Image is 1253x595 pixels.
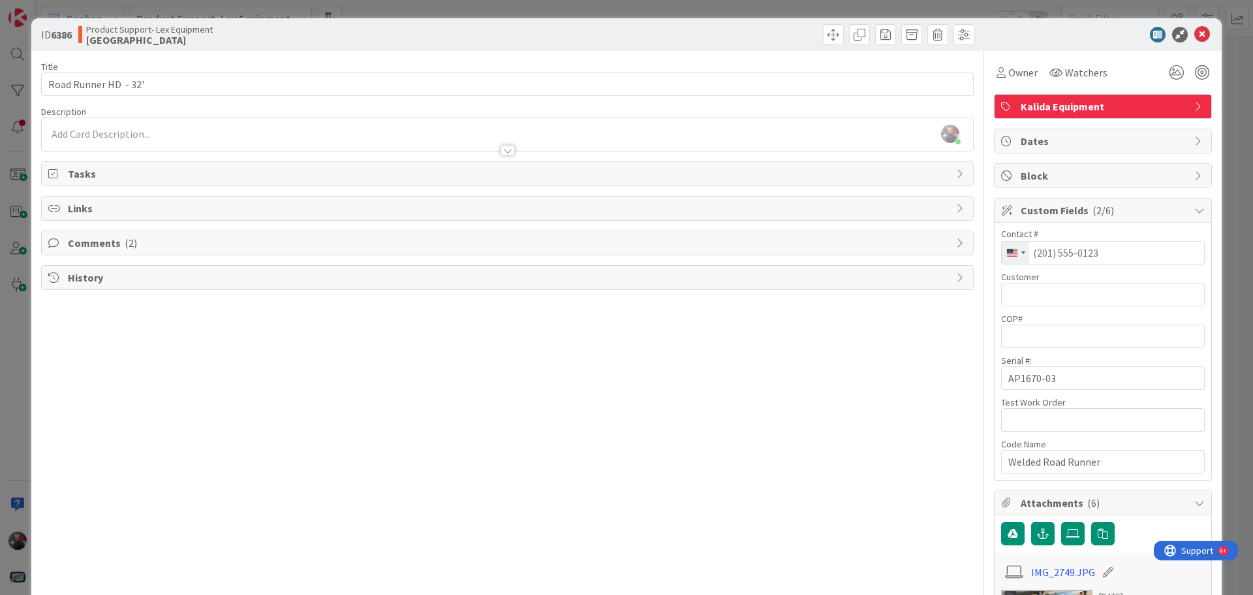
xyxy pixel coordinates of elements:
span: Attachments [1021,495,1188,511]
span: Product Support- Lex Equipment [86,24,213,35]
span: Owner [1008,65,1038,80]
span: Watchers [1065,65,1107,80]
b: 6386 [51,28,72,41]
span: Block [1021,168,1188,184]
span: Comments [68,235,950,251]
a: IMG_2749.JPG [1031,564,1095,580]
span: ( 2/6 ) [1092,204,1114,217]
span: Dates [1021,133,1188,149]
label: Customer [1001,271,1040,283]
span: Support [27,2,59,18]
input: (201) 555-0123 [1001,241,1205,265]
input: type card name here... [41,72,974,96]
label: COP# [1001,313,1023,325]
span: Links [68,201,950,216]
img: cAarJfnbqud2aFXZZwJeSPJXAR6xMejm.jpg [941,125,959,143]
button: Change country, selected United States (+1) [1002,242,1029,264]
span: ( 2 ) [125,236,137,249]
label: Title [41,61,58,72]
label: Serial #: [1001,355,1032,366]
span: Description [41,106,86,118]
label: Code Name [1001,438,1046,450]
label: Test Work Order [1001,396,1066,408]
span: ( 6 ) [1087,496,1100,509]
span: ID [41,27,72,42]
span: Tasks [68,166,950,182]
span: Custom Fields [1021,202,1188,218]
b: [GEOGRAPHIC_DATA] [86,35,213,45]
span: Kalida Equipment [1021,99,1188,114]
div: Contact # [1001,229,1205,238]
span: History [68,270,950,285]
div: 9+ [66,5,72,16]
